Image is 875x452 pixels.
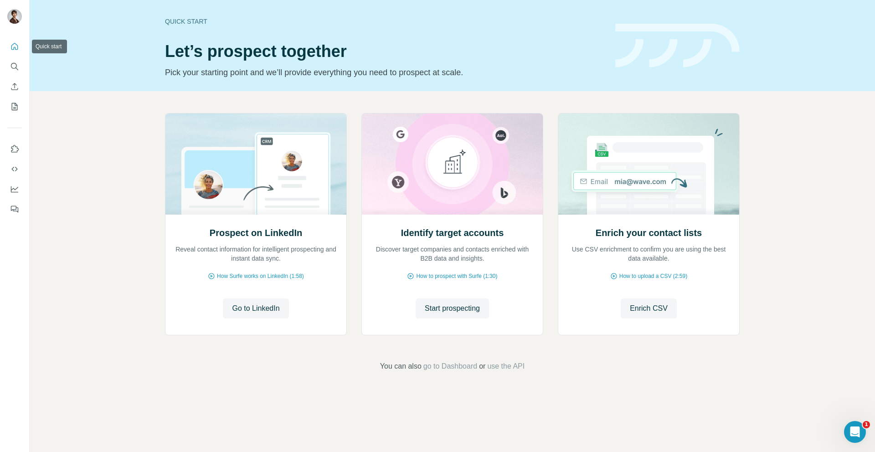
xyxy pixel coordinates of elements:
[425,303,480,314] span: Start prospecting
[7,38,22,55] button: Quick start
[844,421,866,443] iframe: Intercom live chat
[7,58,22,75] button: Search
[619,272,687,280] span: How to upload a CSV (2:59)
[487,361,525,372] button: use the API
[371,245,534,263] p: Discover target companies and contacts enriched with B2B data and insights.
[558,113,740,215] img: Enrich your contact lists
[401,226,504,239] h2: Identify target accounts
[630,303,668,314] span: Enrich CSV
[7,161,22,177] button: Use Surfe API
[7,181,22,197] button: Dashboard
[165,66,604,79] p: Pick your starting point and we’ll provide everything you need to prospect at scale.
[7,201,22,217] button: Feedback
[165,42,604,61] h1: Let’s prospect together
[7,9,22,24] img: Avatar
[210,226,302,239] h2: Prospect on LinkedIn
[423,361,477,372] button: go to Dashboard
[863,421,870,428] span: 1
[615,24,740,68] img: banner
[223,298,288,318] button: Go to LinkedIn
[361,113,543,215] img: Identify target accounts
[621,298,677,318] button: Enrich CSV
[165,17,604,26] div: Quick start
[7,78,22,95] button: Enrich CSV
[567,245,730,263] p: Use CSV enrichment to confirm you are using the best data available.
[479,361,485,372] span: or
[175,245,337,263] p: Reveal contact information for intelligent prospecting and instant data sync.
[596,226,702,239] h2: Enrich your contact lists
[7,141,22,157] button: Use Surfe on LinkedIn
[380,361,422,372] span: You can also
[7,98,22,115] button: My lists
[416,272,497,280] span: How to prospect with Surfe (1:30)
[165,113,347,215] img: Prospect on LinkedIn
[217,272,304,280] span: How Surfe works on LinkedIn (1:58)
[232,303,279,314] span: Go to LinkedIn
[416,298,489,318] button: Start prospecting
